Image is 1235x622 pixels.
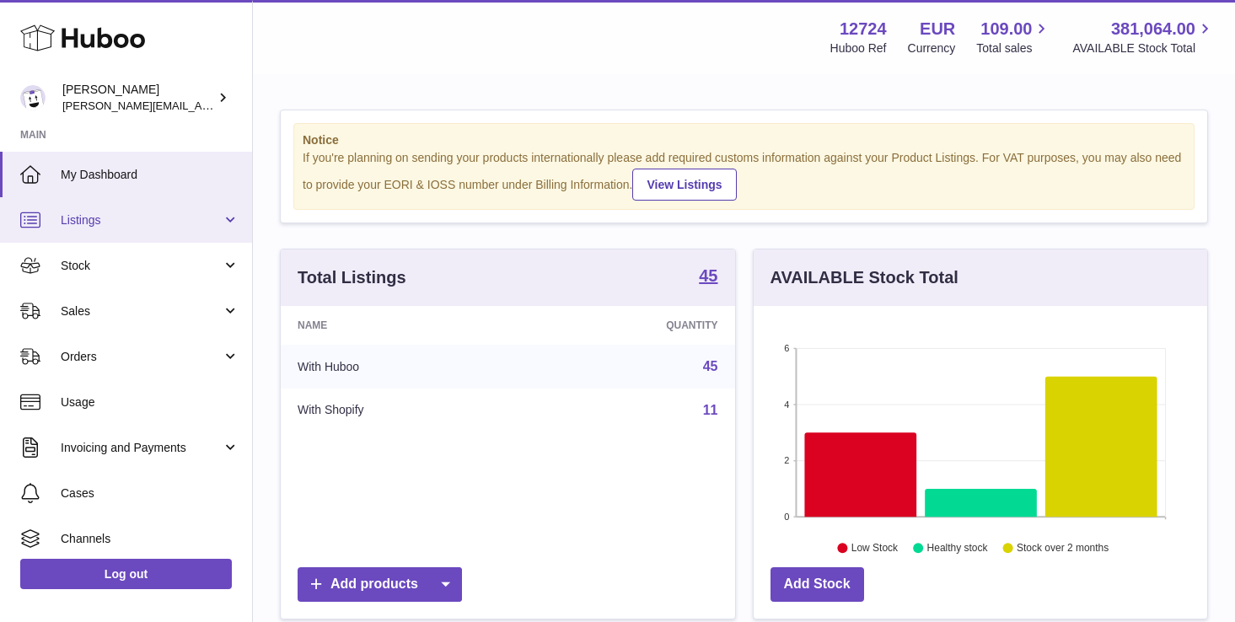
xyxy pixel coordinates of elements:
[298,266,406,289] h3: Total Listings
[62,82,214,114] div: [PERSON_NAME]
[61,485,239,501] span: Cases
[61,349,222,365] span: Orders
[703,403,718,417] a: 11
[281,345,525,389] td: With Huboo
[20,85,46,110] img: sebastian@ffern.co
[61,258,222,274] span: Stock
[1072,18,1215,56] a: 381,064.00 AVAILABLE Stock Total
[525,306,734,345] th: Quantity
[703,359,718,373] a: 45
[830,40,887,56] div: Huboo Ref
[303,150,1185,201] div: If you're planning on sending your products internationally please add required customs informati...
[851,542,898,554] text: Low Stock
[281,389,525,432] td: With Shopify
[281,306,525,345] th: Name
[61,212,222,228] span: Listings
[976,18,1051,56] a: 109.00 Total sales
[840,18,887,40] strong: 12724
[298,567,462,602] a: Add products
[61,440,222,456] span: Invoicing and Payments
[699,267,717,287] a: 45
[926,542,988,554] text: Healthy stock
[1017,542,1109,554] text: Stock over 2 months
[20,559,232,589] a: Log out
[784,512,789,522] text: 0
[784,399,789,410] text: 4
[699,267,717,284] strong: 45
[920,18,955,40] strong: EUR
[980,18,1032,40] span: 109.00
[976,40,1051,56] span: Total sales
[303,132,1185,148] strong: Notice
[61,303,222,319] span: Sales
[61,167,239,183] span: My Dashboard
[1072,40,1215,56] span: AVAILABLE Stock Total
[771,567,864,602] a: Add Stock
[632,169,736,201] a: View Listings
[771,266,958,289] h3: AVAILABLE Stock Total
[61,394,239,410] span: Usage
[784,343,789,353] text: 6
[908,40,956,56] div: Currency
[61,531,239,547] span: Channels
[62,99,338,112] span: [PERSON_NAME][EMAIL_ADDRESS][DOMAIN_NAME]
[1111,18,1195,40] span: 381,064.00
[784,455,789,465] text: 2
